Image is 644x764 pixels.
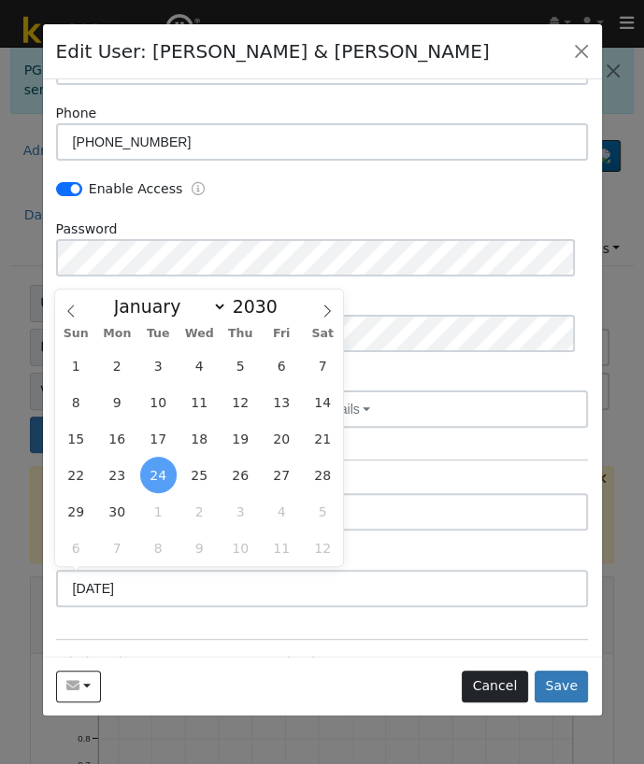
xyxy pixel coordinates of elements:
span: Fri [261,328,302,340]
span: September 16, 2030 [99,420,136,457]
span: September 6, 2030 [264,347,300,384]
label: Internal Roles [240,653,330,672]
button: harrisfamilyracing@gmail.com [56,671,102,702]
span: September 19, 2030 [222,420,259,457]
span: October 8, 2030 [140,530,177,566]
span: October 1, 2030 [140,493,177,530]
span: September 23, 2030 [99,457,136,493]
span: September 4, 2030 [181,347,218,384]
span: October 7, 2030 [99,530,136,566]
span: September 5, 2030 [222,347,259,384]
label: Admin Roles [56,653,137,672]
span: September 29, 2030 [58,493,94,530]
label: Password [56,219,118,239]
span: September 11, 2030 [181,384,218,420]
span: September 27, 2030 [264,457,300,493]
span: September 18, 2030 [181,420,218,457]
a: Enable Access [192,179,205,201]
span: Mon [96,328,137,340]
input: Year [227,296,294,317]
span: Sun [55,328,96,340]
span: September 22, 2030 [58,457,94,493]
span: September 12, 2030 [222,384,259,420]
span: September 14, 2030 [305,384,341,420]
span: September 28, 2030 [305,457,341,493]
button: Save [535,671,589,702]
h4: Edit User: [PERSON_NAME] & [PERSON_NAME] [56,37,490,65]
span: September 8, 2030 [58,384,94,420]
label: Phone [56,104,97,123]
span: October 3, 2030 [222,493,259,530]
label: Enable Access [89,179,183,199]
span: September 2, 2030 [99,347,136,384]
span: October 11, 2030 [264,530,300,566]
span: September 10, 2030 [140,384,177,420]
span: September 20, 2030 [264,420,300,457]
span: September 3, 2030 [140,347,177,384]
span: October 6, 2030 [58,530,94,566]
span: Wed [179,328,220,340]
span: October 4, 2030 [264,493,300,530]
span: September 26, 2030 [222,457,259,493]
select: Month [105,295,227,318]
span: September 7, 2030 [305,347,341,384]
span: September 25, 2030 [181,457,218,493]
span: September 1, 2030 [58,347,94,384]
label: Manager [424,653,482,672]
span: October 12, 2030 [305,530,341,566]
span: September 30, 2030 [99,493,136,530]
span: September 21, 2030 [305,420,341,457]
span: September 17, 2030 [140,420,177,457]
span: Thu [220,328,261,340]
span: October 5, 2030 [305,493,341,530]
span: October 10, 2030 [222,530,259,566]
span: Sat [302,328,343,340]
button: Cancel [462,671,528,702]
span: September 13, 2030 [264,384,300,420]
span: October 9, 2030 [181,530,218,566]
span: September 9, 2030 [99,384,136,420]
span: September 15, 2030 [58,420,94,457]
span: Tue [137,328,179,340]
span: October 2, 2030 [181,493,218,530]
span: September 24, 2030 [140,457,177,493]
